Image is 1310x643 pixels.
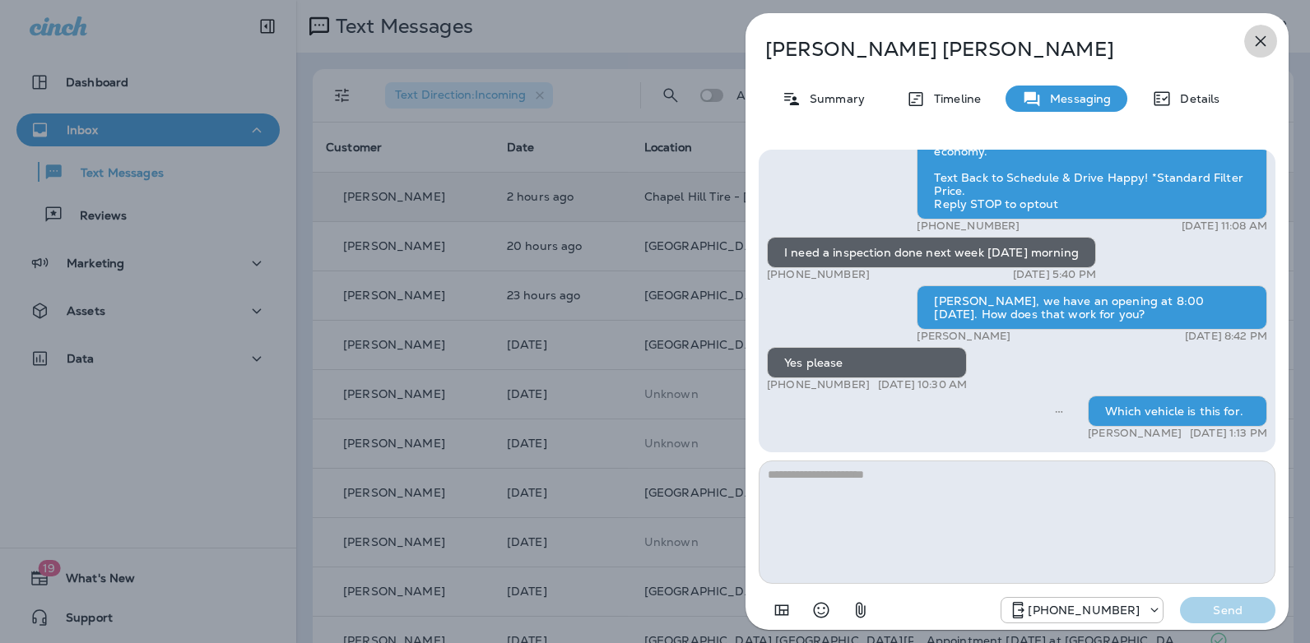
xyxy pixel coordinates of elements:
[1172,92,1219,105] p: Details
[805,594,838,627] button: Select an emoji
[1055,403,1063,418] span: Sent
[926,92,981,105] p: Timeline
[1182,220,1267,233] p: [DATE] 11:08 AM
[767,268,870,281] p: [PHONE_NUMBER]
[767,378,870,391] p: [PHONE_NUMBER]
[878,378,967,391] p: [DATE] 10:30 AM
[765,594,798,627] button: Add in a premade template
[1001,600,1163,620] div: +1 (984) 409-9300
[1190,427,1267,440] p: [DATE] 1:13 PM
[767,237,1096,268] div: I need a inspection done next week [DATE] morning
[1013,268,1096,281] p: [DATE] 5:40 PM
[1088,427,1182,440] p: [PERSON_NAME]
[1028,604,1140,617] p: [PHONE_NUMBER]
[801,92,865,105] p: Summary
[1088,396,1267,427] div: Which vehicle is this for.
[917,220,1020,233] p: [PHONE_NUMBER]
[917,285,1267,330] div: [PERSON_NAME], we have an opening at 8:00 [DATE]. How does that work for you?
[1185,330,1267,343] p: [DATE] 8:42 PM
[765,38,1215,61] p: [PERSON_NAME] [PERSON_NAME]
[917,330,1010,343] p: [PERSON_NAME]
[1042,92,1111,105] p: Messaging
[767,347,967,378] div: Yes please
